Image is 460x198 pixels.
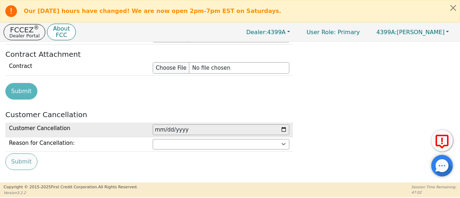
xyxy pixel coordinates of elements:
p: 47:02 [411,190,456,195]
sup: ® [34,24,39,31]
p: About [53,26,70,32]
button: Close alert [447,0,460,15]
td: Customer Cancellation [5,123,149,137]
h2: Customer Cancellation [5,110,455,119]
p: FCC [53,32,70,38]
span: User Role : [307,29,336,36]
p: Primary [299,25,367,39]
button: Dealer:4399A [239,27,298,38]
td: Reason for Cancellation: [5,137,149,152]
span: All Rights Reserved. [98,185,138,189]
button: FCCEZ®Dealer Portal [4,24,45,40]
span: Dealer: [246,29,267,36]
button: Report Error to FCC [431,130,453,151]
span: 4399A: [376,29,397,36]
button: AboutFCC [47,24,75,41]
p: Session Time Remaining: [411,184,456,190]
td: Contract [5,60,149,76]
span: [PERSON_NAME] [376,29,445,36]
h4: Contract Attachment [5,50,455,59]
b: Our [DATE] hours have changed! We are now open 2pm-7pm EST on Saturdays. [24,8,281,14]
a: User Role: Primary [299,25,367,39]
p: Version 3.2.2 [4,190,138,195]
p: Copyright © 2015- 2025 First Credit Corporation. [4,184,138,190]
button: 4399A:[PERSON_NAME] [369,27,456,38]
input: YYYY-MM-DD [153,124,289,135]
span: 4399A [246,29,286,36]
p: Dealer Portal [9,33,40,38]
p: FCCEZ [9,26,40,33]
